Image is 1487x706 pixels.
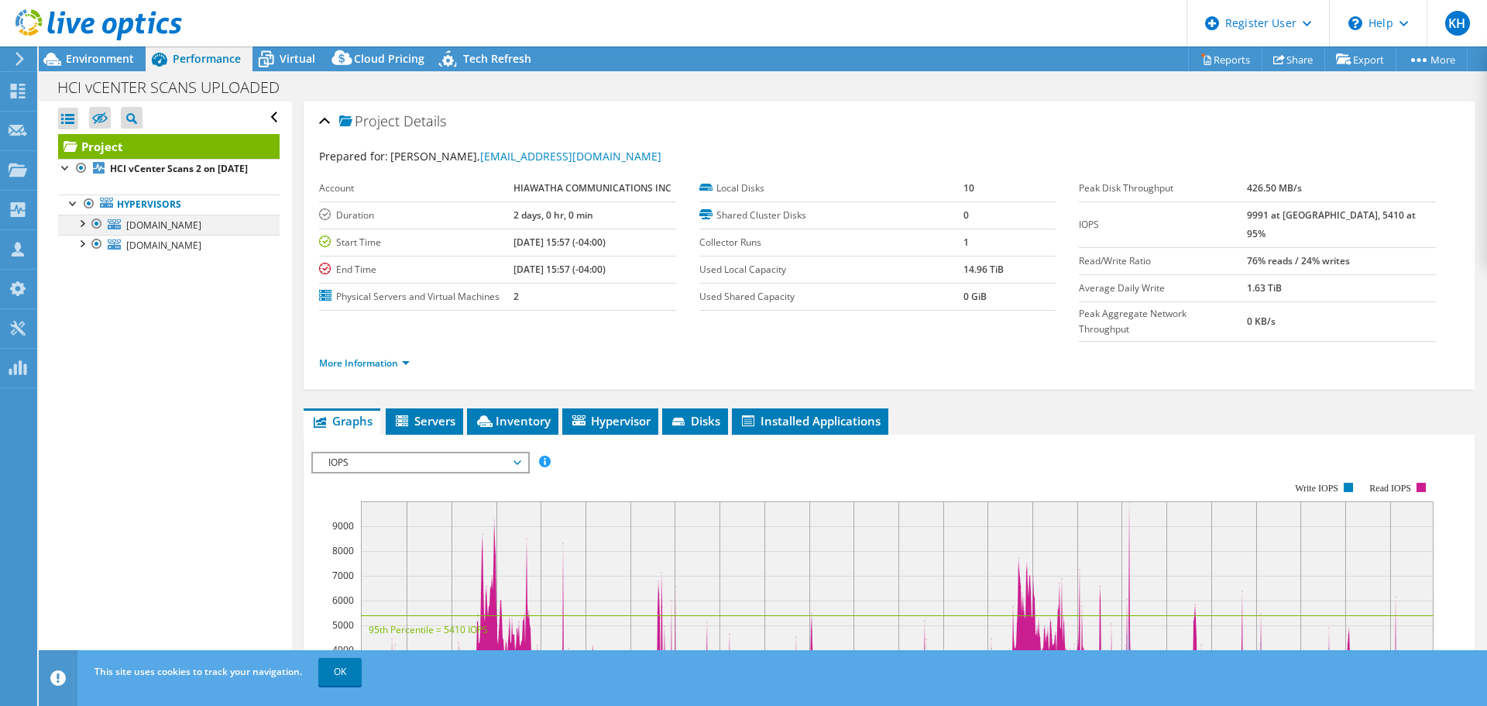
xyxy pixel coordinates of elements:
[354,51,424,66] span: Cloud Pricing
[319,356,410,370] a: More Information
[126,219,201,232] span: [DOMAIN_NAME]
[1445,11,1470,36] span: KH
[963,208,969,222] b: 0
[66,51,134,66] span: Environment
[332,519,354,532] text: 9000
[1262,47,1325,71] a: Share
[475,413,551,429] span: Inventory
[463,51,531,66] span: Tech Refresh
[699,262,963,277] label: Used Local Capacity
[963,181,974,195] b: 10
[513,181,671,195] b: HIAWATHA COMMUNICATIONS INC
[311,413,373,429] span: Graphs
[58,159,280,179] a: HCI vCenter Scans 2 on [DATE]
[58,134,280,159] a: Project
[1295,483,1338,494] text: Write IOPS
[50,79,304,96] h1: HCI vCENTER SCANS UPLOADED
[110,162,248,175] b: HCI vCenter Scans 2 on [DATE]
[319,289,513,305] label: Physical Servers and Virtual Machines
[513,290,519,303] b: 2
[319,235,513,250] label: Start Time
[1247,181,1302,195] b: 426.50 MB/s
[1079,306,1246,337] label: Peak Aggregate Network Throughput
[1324,47,1396,71] a: Export
[94,665,302,678] span: This site uses cookies to track your navigation.
[280,51,315,66] span: Virtual
[699,208,963,223] label: Shared Cluster Disks
[1079,181,1246,196] label: Peak Disk Throughput
[963,263,1004,276] b: 14.96 TiB
[332,569,354,582] text: 7000
[699,289,963,305] label: Used Shared Capacity
[1247,254,1350,267] b: 76% reads / 24% writes
[513,236,606,249] b: [DATE] 15:57 (-04:00)
[332,594,354,607] text: 6000
[963,236,969,249] b: 1
[319,149,388,164] label: Prepared for:
[321,453,520,472] span: IOPS
[1348,16,1362,30] svg: \n
[390,149,661,164] span: [PERSON_NAME],
[332,643,354,656] text: 4000
[339,114,400,129] span: Project
[319,208,513,223] label: Duration
[58,235,280,255] a: [DOMAIN_NAME]
[1370,483,1412,494] text: Read IOPS
[740,413,881,429] span: Installed Applications
[126,239,201,252] span: [DOMAIN_NAME]
[58,215,280,235] a: [DOMAIN_NAME]
[369,623,488,636] text: 95th Percentile = 5410 IOPS
[1247,281,1282,294] b: 1.63 TiB
[480,149,661,164] a: [EMAIL_ADDRESS][DOMAIN_NAME]
[1188,47,1262,71] a: Reports
[1079,281,1246,296] label: Average Daily Write
[963,290,987,303] b: 0 GiB
[58,195,280,215] a: Hypervisors
[1247,315,1276,328] b: 0 KB/s
[318,658,362,686] a: OK
[393,413,455,429] span: Servers
[513,208,593,222] b: 2 days, 0 hr, 0 min
[173,51,241,66] span: Performance
[319,181,513,196] label: Account
[570,413,651,429] span: Hypervisor
[513,263,606,276] b: [DATE] 15:57 (-04:00)
[1079,253,1246,269] label: Read/Write Ratio
[1079,217,1246,232] label: IOPS
[699,235,963,250] label: Collector Runs
[332,544,354,557] text: 8000
[404,112,446,130] span: Details
[1396,47,1468,71] a: More
[1247,208,1416,240] b: 9991 at [GEOGRAPHIC_DATA], 5410 at 95%
[319,262,513,277] label: End Time
[332,618,354,632] text: 5000
[670,413,720,429] span: Disks
[699,181,963,196] label: Local Disks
